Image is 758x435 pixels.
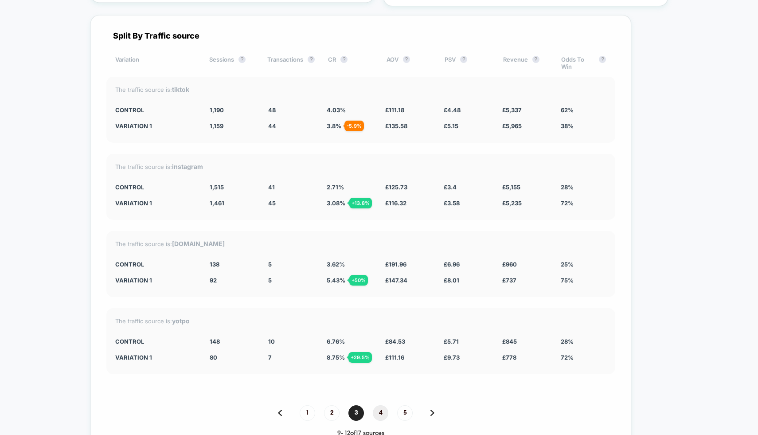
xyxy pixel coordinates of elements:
[502,184,520,191] span: £ 5,155
[397,405,413,421] span: 5
[300,405,315,421] span: 1
[210,184,224,191] span: 1,515
[445,56,489,70] div: PSV
[268,261,272,268] span: 5
[385,184,407,191] span: £ 125.73
[349,275,368,286] div: + 50 %
[502,122,522,129] span: £ 5,965
[268,106,276,114] span: 48
[328,56,373,70] div: CR
[115,240,606,247] div: The traffic source is:
[327,122,341,129] span: 3.8 %
[385,277,407,284] span: £ 147.34
[324,405,340,421] span: 2
[115,200,197,207] div: Variation 1
[561,354,606,361] div: 72%
[385,261,406,268] span: £ 191.96
[115,338,197,345] div: CONTROL
[444,184,457,191] span: £ 3.4
[210,277,217,284] span: 92
[502,338,517,345] span: £ 845
[172,163,203,170] strong: instagram
[349,198,372,208] div: + 13.8 %
[385,200,406,207] span: £ 116.32
[561,56,606,70] div: Odds To Win
[115,122,197,129] div: Variation 1
[444,200,460,207] span: £ 3.58
[561,184,606,191] div: 28%
[599,56,606,63] button: ?
[327,338,345,345] span: 6.76 %
[444,106,461,114] span: £ 4.48
[502,261,517,268] span: £ 960
[348,352,372,363] div: + 29.5 %
[561,277,606,284] div: 75%
[444,122,458,129] span: £ 5.15
[210,354,217,361] span: 80
[460,56,467,63] button: ?
[209,56,254,70] div: Sessions
[268,184,275,191] span: 41
[344,121,364,131] div: - 5.9 %
[444,354,460,361] span: £ 9.73
[387,56,431,70] div: AOV
[373,405,388,421] span: 4
[210,122,223,129] span: 1,159
[268,277,272,284] span: 5
[385,106,404,114] span: £ 111.18
[115,354,197,361] div: Variation 1
[327,354,345,361] span: 8.75 %
[502,277,516,284] span: £ 737
[561,261,606,268] div: 25%
[267,56,315,70] div: Transactions
[502,200,522,207] span: £ 5,235
[268,200,276,207] span: 45
[327,200,345,207] span: 3.08 %
[444,338,459,345] span: £ 5.71
[172,86,189,93] strong: tiktok
[172,240,225,247] strong: [DOMAIN_NAME]
[503,56,548,70] div: Revenue
[385,354,404,361] span: £ 111.16
[502,354,516,361] span: £ 778
[278,410,282,416] img: pagination back
[327,261,345,268] span: 3.62 %
[561,338,606,345] div: 28%
[115,317,606,325] div: The traffic source is:
[385,122,407,129] span: £ 135.58
[385,338,405,345] span: £ 84.53
[561,106,606,114] div: 62%
[172,317,190,325] strong: yotpo
[327,106,346,114] span: 4.03 %
[210,106,224,114] span: 1,190
[430,410,434,416] img: pagination forward
[210,200,224,207] span: 1,461
[115,86,606,93] div: The traffic source is:
[238,56,246,63] button: ?
[210,261,219,268] span: 138
[268,338,275,345] span: 10
[502,106,522,114] span: £ 5,337
[444,261,460,268] span: £ 6.96
[532,56,539,63] button: ?
[115,56,196,70] div: Variation
[268,354,272,361] span: 7
[444,277,459,284] span: £ 8.01
[115,261,197,268] div: CONTROL
[210,338,220,345] span: 148
[327,277,345,284] span: 5.43 %
[340,56,348,63] button: ?
[115,163,606,170] div: The traffic source is:
[561,200,606,207] div: 72%
[403,56,410,63] button: ?
[327,184,344,191] span: 2.71 %
[561,122,606,129] div: 38%
[106,31,615,40] div: Split By Traffic source
[115,106,197,114] div: CONTROL
[115,184,197,191] div: CONTROL
[115,277,197,284] div: Variation 1
[268,122,276,129] span: 44
[308,56,315,63] button: ?
[348,405,364,421] span: 3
